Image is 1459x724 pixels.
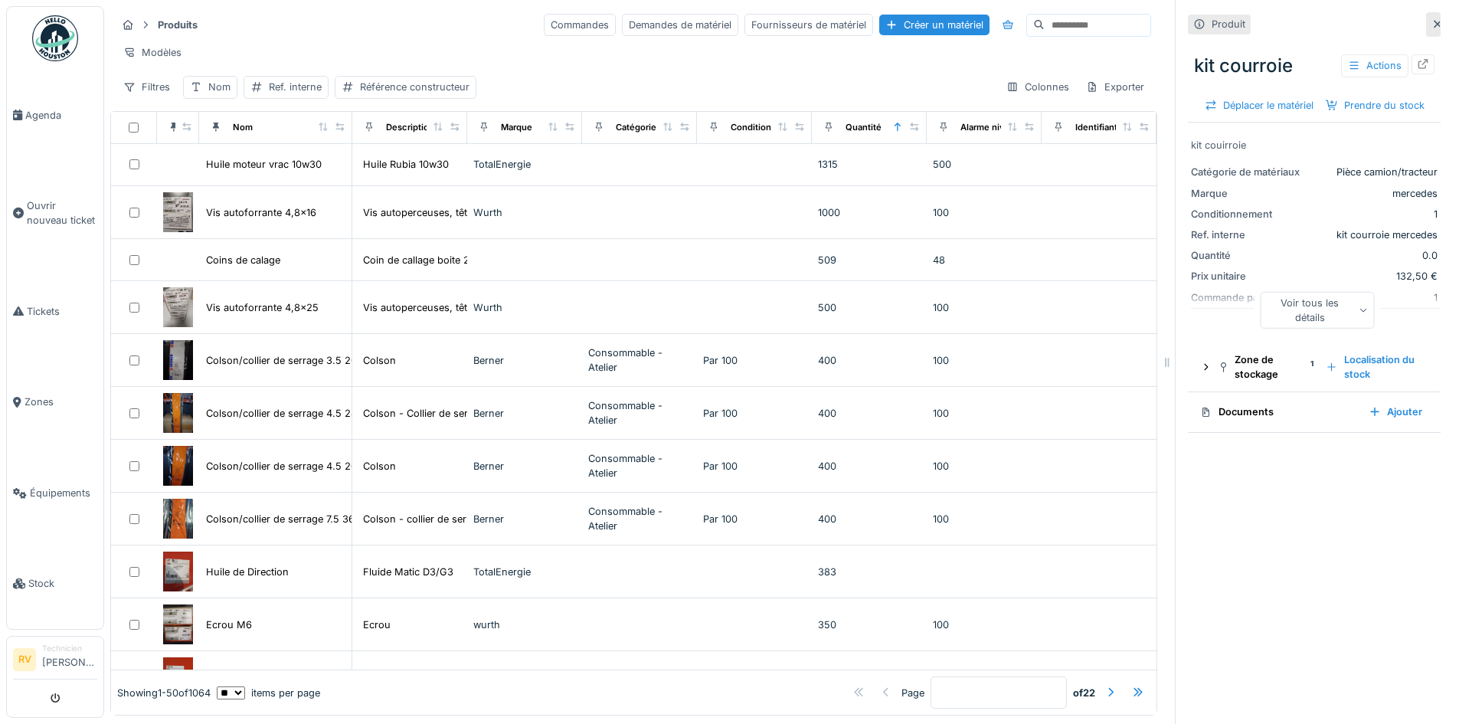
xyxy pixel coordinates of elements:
div: Marque [501,121,532,134]
div: Nom [233,121,253,134]
div: 500 [933,157,1035,172]
div: Prix unitaire [1191,269,1306,283]
div: TotalEnergie [473,157,576,172]
div: Colson - collier de serrage [363,512,487,526]
div: Marque [1191,186,1306,201]
div: Berner [473,459,576,473]
div: Prendre du stock [1320,95,1431,116]
div: 0.0 [1312,248,1438,263]
div: Documents [1200,405,1356,419]
div: Colonnes [999,76,1076,98]
div: 500 [818,300,921,315]
div: Berner [473,353,576,368]
div: Modèles [116,41,188,64]
img: Ecrou M6 [163,604,193,644]
div: Coins de calage [206,253,280,267]
div: Nom [208,80,231,94]
div: Alarme niveau bas [960,121,1037,134]
span: Agenda [25,108,97,123]
div: Vis autoperceuses, tête cyl 4,8x25 [363,300,525,315]
div: Catégorie de matériaux [1191,165,1306,179]
div: Ref. interne [269,80,322,94]
div: Fluide Matic D3/G3 [363,565,453,579]
div: Localisation du stock [1320,349,1428,385]
div: Colson/collier de serrage 3.5 200mm [206,353,380,368]
div: Berner [473,512,576,526]
div: Huile moteur vrac 10w30 [206,157,322,172]
div: Huile de Direction [206,565,289,579]
div: Consommable - Atelier [588,504,691,533]
div: Description [386,121,434,134]
div: items per page [217,686,320,700]
div: 100 [933,353,1035,368]
div: Conditionnement [1191,207,1306,221]
div: 400 [818,459,921,473]
a: RV Technicien[PERSON_NAME] [13,643,97,680]
div: 1 [1312,207,1438,221]
div: Référence constructeur [360,80,469,94]
div: Par 100 [703,459,806,473]
div: Filtres [116,76,177,98]
div: Technicien [42,643,97,654]
div: Consommable - Atelier [588,346,691,375]
a: Agenda [7,70,103,161]
div: 1000 [818,205,921,220]
div: Vis autoforrante 4,8x25 [206,300,319,315]
strong: of 22 [1073,686,1095,700]
div: TotalEnergie [473,565,576,579]
div: Ecrou M6 [206,618,252,632]
div: kit courroie [1188,46,1441,86]
span: Stock [28,576,97,591]
div: Créer un matériel [879,15,990,35]
div: Colson/collier de serrage 4.5 280mm [206,406,380,421]
div: Exporter [1079,76,1151,98]
span: Tickets [27,304,97,319]
div: Huile Rubia 10w30 [363,157,449,172]
div: Conditionnement [731,121,803,134]
a: Tickets [7,266,103,357]
a: Équipements [7,447,103,539]
span: Équipements [30,486,97,500]
div: 400 [818,512,921,526]
strong: Produits [152,18,204,32]
li: [PERSON_NAME] [42,643,97,676]
div: Colson/collier de serrage 4.5 200mm [206,459,380,473]
img: Huile de Direction [163,552,193,591]
div: Wurth [473,205,576,220]
div: 100 [933,618,1035,632]
img: Badge_color-CXgf-gQk.svg [32,15,78,61]
div: Colson/collier de serrage 7.5 360mm [206,512,378,526]
div: Quantité [846,121,882,134]
img: Vis autoforrante 4,8x16 [163,192,193,232]
div: Produit [1212,17,1245,31]
div: Par 100 [703,512,806,526]
summary: Zone de stockage1Localisation du stock [1194,349,1434,385]
div: Consommable - Atelier [588,398,691,428]
img: Vis autoforrante 4,8x25 [163,287,193,327]
div: 48 [933,253,1035,267]
div: kit couirroie [1191,138,1438,152]
img: Colson/collier de serrage 7.5 360mm [163,499,193,539]
span: Ouvrir nouveau ticket [27,198,97,228]
div: Vis autoperceuses, tête cyl 4,8x16 [363,205,523,220]
div: 100 [933,205,1035,220]
div: 383 [818,565,921,579]
img: Colson/collier de serrage 4.5 200mm [163,446,193,486]
div: Actions [1341,54,1408,77]
a: Zones [7,357,103,448]
div: Ajouter [1362,401,1428,422]
div: 132,50 € [1312,269,1438,283]
div: 400 [818,406,921,421]
a: Stock [7,539,103,630]
div: Catégorie [616,121,656,134]
div: 1315 [818,157,921,172]
div: Wurth [473,300,576,315]
div: Ref. interne [1191,228,1306,242]
div: Berner [473,406,576,421]
img: Colson/collier de serrage 4.5 280mm [163,393,193,433]
div: 100 [933,300,1035,315]
div: Déplacer le matériel [1199,95,1320,116]
div: Identifiant interne [1075,121,1150,134]
div: 509 [818,253,921,267]
div: Par 100 [703,406,806,421]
